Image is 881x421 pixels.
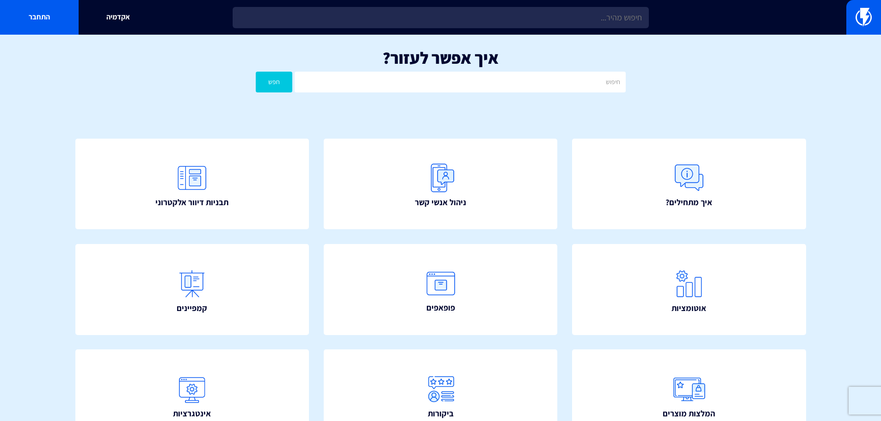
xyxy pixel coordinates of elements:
a: תבניות דיוור אלקטרוני [75,139,309,230]
a: קמפיינים [75,244,309,335]
h1: איך אפשר לעזור? [14,49,867,67]
span: תבניות דיוור אלקטרוני [155,196,228,208]
a: אוטומציות [572,244,806,335]
input: חיפוש [295,72,625,92]
span: אינטגרציות [173,408,211,420]
span: איך מתחילים? [665,196,712,208]
a: ניהול אנשי קשר [324,139,558,230]
span: אוטומציות [672,302,706,314]
button: חפש [256,72,293,92]
span: קמפיינים [177,302,207,314]
a: פופאפים [324,244,558,335]
span: ביקורות [428,408,454,420]
span: פופאפים [426,302,455,314]
input: חיפוש מהיר... [233,7,649,28]
span: ניהול אנשי קשר [415,196,466,208]
span: המלצות מוצרים [663,408,715,420]
a: איך מתחילים? [572,139,806,230]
